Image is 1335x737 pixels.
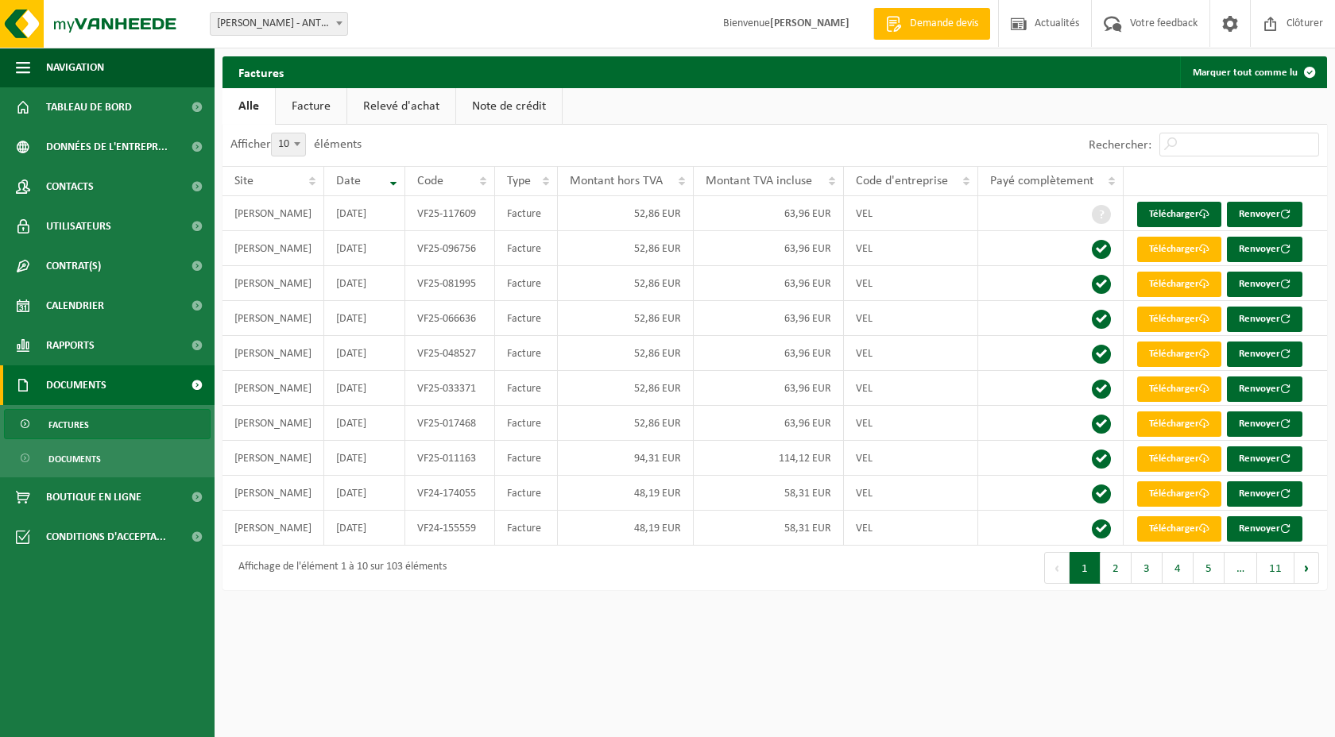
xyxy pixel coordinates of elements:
span: Navigation [46,48,104,87]
td: VF25-081995 [405,266,495,301]
td: VEL [844,266,978,301]
td: VF25-096756 [405,231,495,266]
span: Payé complètement [990,175,1093,187]
td: 63,96 EUR [694,336,844,371]
td: Facture [495,336,558,371]
a: Télécharger [1137,272,1221,297]
td: [PERSON_NAME] [222,511,324,546]
span: Documents [46,365,106,405]
a: Télécharger [1137,376,1221,402]
span: Rapports [46,326,95,365]
td: VF24-155559 [405,511,495,546]
a: Télécharger [1137,411,1221,437]
strong: [PERSON_NAME] [770,17,849,29]
td: VEL [844,441,978,476]
span: Type [507,175,531,187]
span: Demande devis [906,16,982,32]
span: Factures [48,410,89,440]
td: 114,12 EUR [694,441,844,476]
label: Afficher éléments [230,138,362,151]
td: [DATE] [324,406,405,441]
td: 63,96 EUR [694,196,844,231]
td: 52,86 EUR [558,371,694,406]
td: 52,86 EUR [558,406,694,441]
a: Télécharger [1137,237,1221,262]
td: Facture [495,371,558,406]
button: Renvoyer [1227,446,1302,472]
span: Données de l'entrepr... [46,127,168,167]
a: Note de crédit [456,88,562,125]
span: Tableau de bord [46,87,132,127]
span: 10 [271,133,306,156]
td: [PERSON_NAME] [222,371,324,406]
td: VF25-117609 [405,196,495,231]
td: VF25-066636 [405,301,495,336]
td: 52,86 EUR [558,231,694,266]
span: Contacts [46,167,94,206]
span: Contrat(s) [46,246,101,286]
span: Boutique en ligne [46,477,141,517]
td: [PERSON_NAME] [222,406,324,441]
button: Previous [1044,552,1070,584]
td: VEL [844,476,978,511]
td: [DATE] [324,196,405,231]
td: 52,86 EUR [558,196,694,231]
td: 63,96 EUR [694,266,844,301]
td: VF25-017468 [405,406,495,441]
td: 63,96 EUR [694,406,844,441]
td: [PERSON_NAME] [222,476,324,511]
span: … [1225,552,1257,584]
td: [DATE] [324,231,405,266]
span: Code d'entreprise [856,175,948,187]
label: Rechercher: [1089,139,1151,152]
td: [DATE] [324,266,405,301]
td: Facture [495,301,558,336]
td: VF25-048527 [405,336,495,371]
td: [DATE] [324,476,405,511]
button: 5 [1194,552,1225,584]
button: Renvoyer [1227,341,1302,367]
a: Factures [4,409,211,439]
a: Télécharger [1137,446,1221,472]
a: Télécharger [1137,481,1221,507]
span: Conditions d'accepta... [46,517,166,557]
td: Facture [495,406,558,441]
td: [PERSON_NAME] [222,196,324,231]
span: Documents [48,444,101,474]
td: [PERSON_NAME] [222,301,324,336]
button: Renvoyer [1227,307,1302,332]
a: Alle [222,88,275,125]
button: 1 [1070,552,1101,584]
span: Utilisateurs [46,206,111,246]
td: VEL [844,336,978,371]
td: VEL [844,196,978,231]
td: [DATE] [324,301,405,336]
td: [DATE] [324,441,405,476]
a: Demande devis [873,8,990,40]
td: 52,86 EUR [558,336,694,371]
td: Facture [495,196,558,231]
td: 52,86 EUR [558,266,694,301]
span: Date [336,175,361,187]
span: Montant TVA incluse [706,175,812,187]
td: VEL [844,301,978,336]
span: LUC GILSOUL - ANTHEIT [210,12,348,36]
td: 48,19 EUR [558,511,694,546]
td: Facture [495,476,558,511]
button: Renvoyer [1227,376,1302,402]
button: 4 [1163,552,1194,584]
a: Télécharger [1137,516,1221,542]
td: VF24-174055 [405,476,495,511]
a: Facture [276,88,346,125]
button: Renvoyer [1227,516,1302,542]
button: Renvoyer [1227,481,1302,507]
span: LUC GILSOUL - ANTHEIT [211,13,347,35]
td: 58,31 EUR [694,476,844,511]
a: Documents [4,443,211,473]
td: Facture [495,511,558,546]
td: [PERSON_NAME] [222,266,324,301]
button: 3 [1132,552,1163,584]
button: Renvoyer [1227,272,1302,297]
span: Site [234,175,253,187]
td: VEL [844,371,978,406]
